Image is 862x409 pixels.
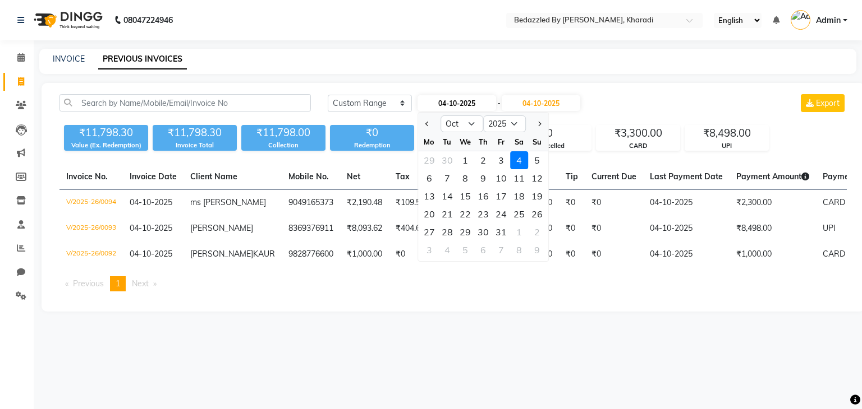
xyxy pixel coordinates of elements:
[53,54,85,64] a: INVOICE
[438,169,456,187] div: 7
[474,223,492,241] div: 30
[730,190,816,216] td: ₹2,300.00
[492,151,510,169] div: 3
[456,169,474,187] div: 8
[585,241,643,267] td: ₹0
[492,169,510,187] div: Friday, October 10, 2025
[132,278,149,289] span: Next
[559,241,585,267] td: ₹0
[492,133,510,151] div: Fr
[823,223,836,233] span: UPI
[438,241,456,259] div: 4
[510,169,528,187] div: Saturday, October 11, 2025
[492,241,510,259] div: Friday, November 7, 2025
[474,223,492,241] div: Thursday, October 30, 2025
[730,216,816,241] td: ₹8,498.00
[510,223,528,241] div: 1
[816,98,840,108] span: Export
[685,126,768,141] div: ₹8,498.00
[438,205,456,223] div: Tuesday, October 21, 2025
[98,49,187,69] a: PREVIOUS INVOICES
[510,205,528,223] div: Saturday, October 25, 2025
[190,223,253,233] span: [PERSON_NAME]
[64,141,148,150] div: Value (Ex. Redemption)
[492,187,510,205] div: Friday, October 17, 2025
[340,190,389,216] td: ₹2,190.48
[528,169,546,187] div: Sunday, October 12, 2025
[347,171,360,182] span: Net
[420,169,438,187] div: Monday, October 6, 2025
[130,197,172,207] span: 04-10-2025
[330,141,414,150] div: Redemption
[438,241,456,259] div: Tuesday, November 4, 2025
[282,216,340,241] td: 8369376911
[528,187,546,205] div: 19
[420,205,438,223] div: Monday, October 20, 2025
[474,151,492,169] div: 2
[456,205,474,223] div: Wednesday, October 22, 2025
[190,249,253,259] span: [PERSON_NAME]
[510,151,528,169] div: 4
[528,169,546,187] div: 12
[241,141,325,150] div: Collection
[190,171,237,182] span: Client Name
[559,190,585,216] td: ₹0
[389,216,432,241] td: ₹404.68
[420,151,438,169] div: Monday, September 29, 2025
[736,171,809,182] span: Payment Amount
[456,151,474,169] div: 1
[685,141,768,151] div: UPI
[528,205,546,223] div: 26
[64,125,148,141] div: ₹11,798.30
[643,216,730,241] td: 04-10-2025
[153,141,237,150] div: Invoice Total
[474,169,492,187] div: Thursday, October 9, 2025
[282,190,340,216] td: 9049165373
[438,151,456,169] div: Tuesday, September 30, 2025
[510,241,528,259] div: 8
[438,187,456,205] div: Tuesday, October 14, 2025
[288,171,329,182] span: Mobile No.
[597,141,680,151] div: CARD
[456,223,474,241] div: Wednesday, October 29, 2025
[456,151,474,169] div: Wednesday, October 1, 2025
[597,126,680,141] div: ₹3,300.00
[823,197,845,207] span: CARD
[420,133,438,151] div: Mo
[420,187,438,205] div: Monday, October 13, 2025
[456,187,474,205] div: 15
[59,276,847,291] nav: Pagination
[59,190,123,216] td: V/2025-26/0094
[510,187,528,205] div: Saturday, October 18, 2025
[502,95,580,111] input: End Date
[241,125,325,141] div: ₹11,798.00
[420,223,438,241] div: Monday, October 27, 2025
[592,171,636,182] span: Current Due
[801,94,845,112] button: Export
[456,205,474,223] div: 22
[559,216,585,241] td: ₹0
[497,97,501,109] span: -
[510,223,528,241] div: Saturday, November 1, 2025
[423,115,432,133] button: Previous month
[510,151,528,169] div: Saturday, October 4, 2025
[340,216,389,241] td: ₹8,093.62
[66,171,108,182] span: Invoice No.
[438,223,456,241] div: Tuesday, October 28, 2025
[492,223,510,241] div: Friday, October 31, 2025
[528,241,546,259] div: 9
[510,187,528,205] div: 18
[420,241,438,259] div: Monday, November 3, 2025
[510,241,528,259] div: Saturday, November 8, 2025
[190,197,266,207] span: ms [PERSON_NAME]
[508,141,591,151] div: Cancelled
[483,115,526,132] select: Select year
[340,241,389,267] td: ₹1,000.00
[130,223,172,233] span: 04-10-2025
[510,205,528,223] div: 25
[566,171,578,182] span: Tip
[130,249,172,259] span: 04-10-2025
[456,187,474,205] div: Wednesday, October 15, 2025
[510,169,528,187] div: 11
[438,133,456,151] div: Tu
